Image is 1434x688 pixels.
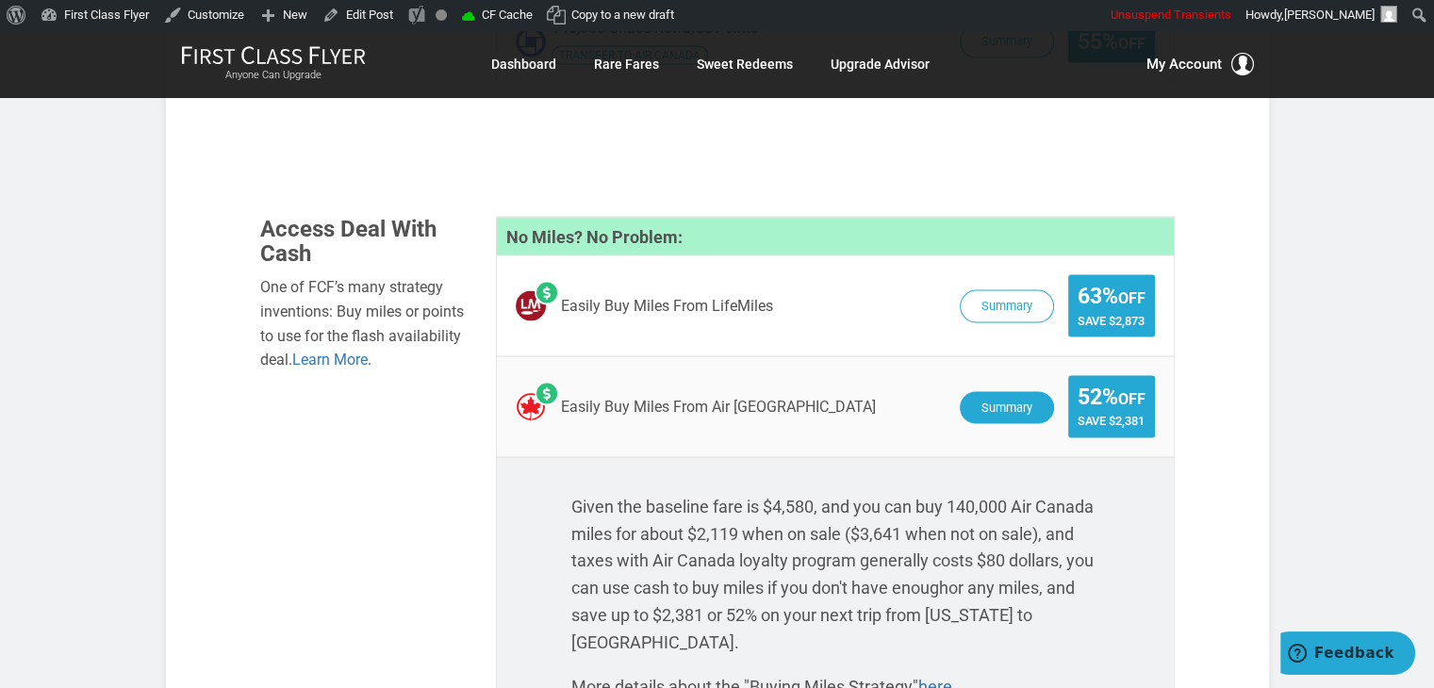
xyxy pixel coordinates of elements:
small: Off [1118,289,1146,307]
button: Summary [960,392,1054,425]
small: Anyone Can Upgrade [181,69,366,82]
span: My Account [1146,53,1222,75]
iframe: Opens a widget where you can find more information [1280,631,1415,679]
span: Save $2,873 [1078,314,1146,328]
a: First Class FlyerAnyone Can Upgrade [181,45,366,83]
div: One of FCF’s many strategy inventions: Buy miles or points to use for the flash availability deal. . [260,275,468,371]
p: Given the baseline fare is $4,580, and you can buy 140,000 Air Canada miles for about $2,119 when... [571,494,1099,657]
span: 63% [1078,285,1146,308]
a: Dashboard [491,47,556,81]
h3: Access Deal With Cash [260,217,468,267]
button: My Account [1146,53,1254,75]
a: Sweet Redeems [697,47,793,81]
a: Rare Fares [594,47,659,81]
small: Off [1118,390,1146,408]
button: Summary [960,290,1054,323]
a: Upgrade Advisor [831,47,930,81]
h4: No Miles? No Problem: [497,218,1174,257]
span: Easily Buy Miles From LifeMiles [561,298,773,315]
img: First Class Flyer [181,45,366,65]
span: Unsuspend Transients [1111,8,1231,22]
span: or any miles [948,578,1039,598]
span: Easily Buy Miles From Air [GEOGRAPHIC_DATA] [561,399,876,416]
span: [PERSON_NAME] [1284,8,1375,22]
span: 52% [1078,385,1146,409]
span: Save $2,381 [1078,414,1146,428]
a: Learn More [292,351,368,369]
